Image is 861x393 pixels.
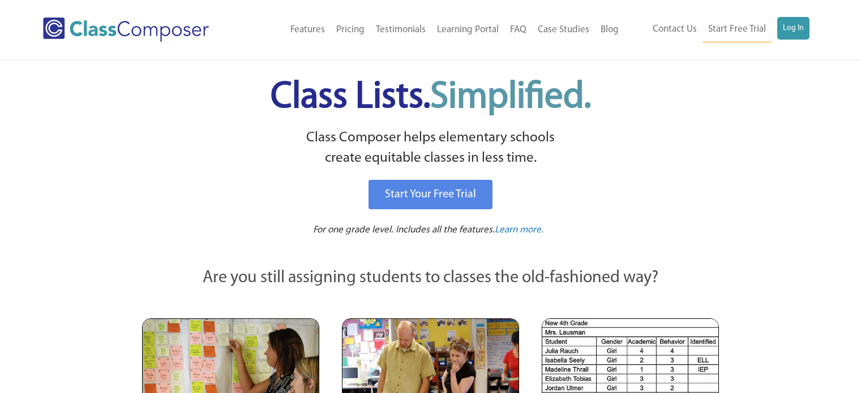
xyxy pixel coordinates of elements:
p: Class Composer helps elementary schools create equitable classes in less time. [140,128,721,169]
a: Start Free Trial [702,17,772,42]
a: Testimonials [370,18,431,42]
a: FAQ [504,18,532,42]
span: For one grade level. Includes all the features. [313,225,495,235]
a: Pricing [331,18,370,42]
img: Class Composer [43,18,209,42]
span: Simplified. [430,79,591,116]
a: Start Your Free Trial [369,180,492,209]
a: Log In [777,17,809,40]
a: Features [285,18,331,42]
span: Start Your Free Trial [385,189,476,200]
span: Learn more. [495,225,543,235]
nav: Header Menu [624,17,809,42]
span: Class Lists. [271,79,591,116]
a: Case Studies [532,18,595,42]
a: Learn more. [495,223,543,237]
p: Are you still assigning students to classes the old-fashioned way? [142,266,719,291]
a: Learning Portal [431,18,504,42]
nav: Header Menu [245,18,624,42]
a: Contact Us [647,17,702,42]
a: Blog [595,18,624,42]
